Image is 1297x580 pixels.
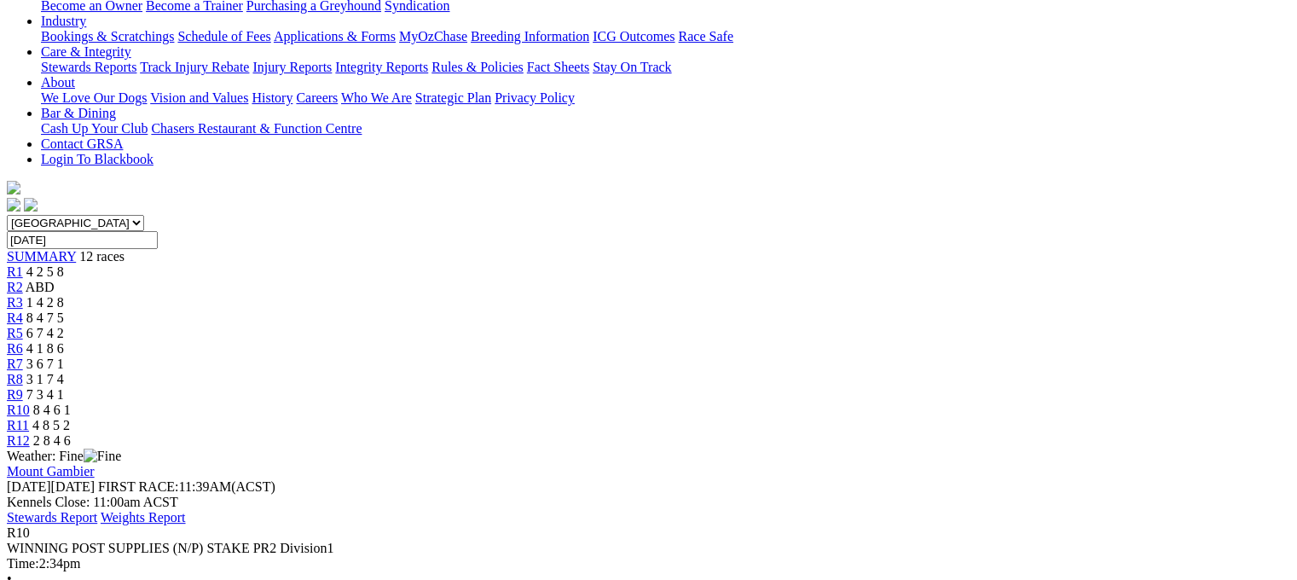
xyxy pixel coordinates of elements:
[7,541,1290,556] div: WINNING POST SUPPLIES (N/P) STAKE PR2 Division1
[79,249,124,264] span: 12 races
[252,60,332,74] a: Injury Reports
[41,60,1290,75] div: Care & Integrity
[7,280,23,294] a: R2
[527,60,589,74] a: Fact Sheets
[41,121,148,136] a: Cash Up Your Club
[26,341,64,356] span: 4 1 8 6
[41,29,1290,44] div: Industry
[41,75,75,90] a: About
[341,90,412,105] a: Who We Are
[41,152,153,166] a: Login To Blackbook
[24,198,38,212] img: twitter.svg
[7,556,1290,571] div: 2:34pm
[7,403,30,417] a: R10
[41,29,174,43] a: Bookings & Scratchings
[7,449,121,463] span: Weather: Fine
[415,90,491,105] a: Strategic Plan
[41,106,116,120] a: Bar & Dining
[41,90,147,105] a: We Love Our Dogs
[26,264,64,279] span: 4 2 5 8
[26,357,64,371] span: 3 6 7 1
[33,433,71,448] span: 2 8 4 6
[101,510,186,525] a: Weights Report
[335,60,428,74] a: Integrity Reports
[41,60,136,74] a: Stewards Reports
[274,29,396,43] a: Applications & Forms
[7,326,23,340] a: R5
[151,121,362,136] a: Chasers Restaurant & Function Centre
[41,44,131,59] a: Care & Integrity
[26,295,64,310] span: 1 4 2 8
[7,357,23,371] a: R7
[399,29,467,43] a: MyOzChase
[140,60,249,74] a: Track Injury Rebate
[471,29,589,43] a: Breeding Information
[177,29,270,43] a: Schedule of Fees
[7,464,95,478] a: Mount Gambier
[7,198,20,212] img: facebook.svg
[678,29,732,43] a: Race Safe
[7,295,23,310] a: R3
[7,181,20,194] img: logo-grsa-white.png
[7,341,23,356] a: R6
[7,479,95,494] span: [DATE]
[26,387,64,402] span: 7 3 4 1
[593,60,671,74] a: Stay On Track
[41,14,86,28] a: Industry
[7,310,23,325] a: R4
[7,510,97,525] a: Stewards Report
[41,90,1290,106] div: About
[32,418,70,432] span: 4 8 5 2
[33,403,71,417] span: 8 4 6 1
[41,136,123,151] a: Contact GRSA
[7,249,76,264] a: SUMMARY
[150,90,248,105] a: Vision and Values
[7,231,158,249] input: Select date
[495,90,575,105] a: Privacy Policy
[7,418,29,432] a: R11
[296,90,338,105] a: Careers
[7,556,39,571] span: Time:
[7,387,23,402] a: R9
[7,495,1290,510] div: Kennels Close: 11:00am ACST
[26,326,64,340] span: 6 7 4 2
[84,449,121,464] img: Fine
[7,479,51,494] span: [DATE]
[593,29,675,43] a: ICG Outcomes
[252,90,292,105] a: History
[98,479,275,494] span: 11:39AM(ACST)
[7,264,23,279] a: R1
[431,60,524,74] a: Rules & Policies
[41,121,1290,136] div: Bar & Dining
[7,433,30,448] a: R12
[26,372,64,386] span: 3 1 7 4
[26,310,64,325] span: 8 4 7 5
[7,525,30,540] span: R10
[7,372,23,386] a: R8
[26,280,55,294] span: ABD
[98,479,178,494] span: FIRST RACE:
